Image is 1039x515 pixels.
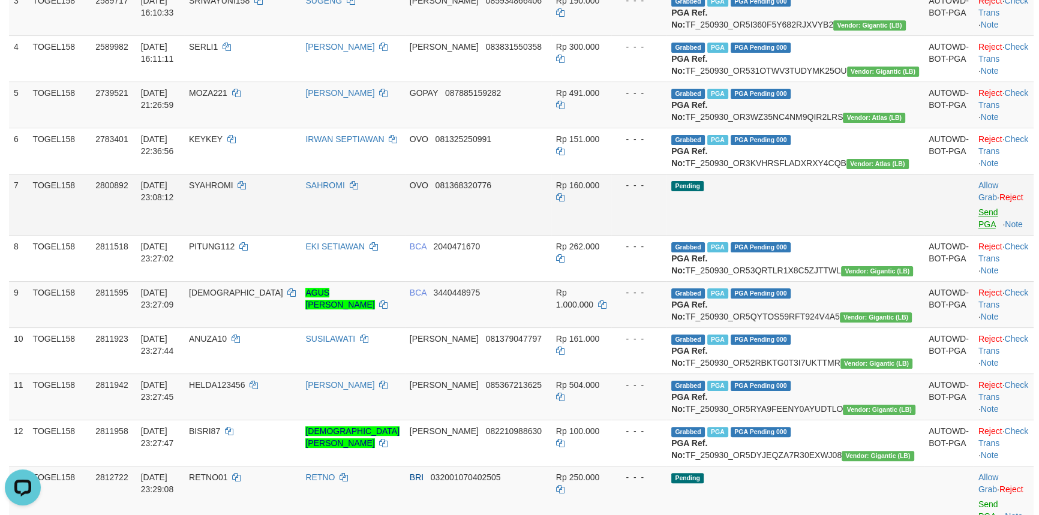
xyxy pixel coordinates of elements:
a: RETNO [305,472,335,482]
span: PGA Pending [731,335,791,345]
a: Reject [978,134,1002,144]
span: Rp 100.000 [556,426,599,436]
a: Check Trans [978,88,1028,110]
td: 10 [9,327,28,374]
td: AUTOWD-BOT-PGA [924,35,974,82]
td: TF_250930_OR531OTWV3TUDYMK25OU [666,35,924,82]
td: 5 [9,82,28,128]
a: Reject [978,334,1002,344]
td: TF_250930_OR5DYJEQZA7R30EXWJ08 [666,420,924,466]
a: Check Trans [978,134,1028,156]
span: Grabbed [671,43,705,53]
span: Vendor URL: https://dashboard.q2checkout.com/secure [840,359,913,369]
div: - - - [616,425,662,437]
span: [DATE] 23:27:09 [141,288,174,309]
td: TF_250930_OR3WZ35NC4NM9QIR2LRS [666,82,924,128]
b: PGA Ref. No: [671,146,707,168]
td: TOGEL158 [28,281,91,327]
a: Note [981,358,999,368]
span: Marked by azecs1 [707,288,728,299]
span: Vendor URL: https://dashboard.q2checkout.com/secure [843,405,915,415]
a: Send PGA [978,207,998,229]
span: MOZA221 [189,88,227,98]
span: Rp 160.000 [556,180,599,190]
span: BCA [410,242,427,251]
a: [PERSON_NAME] [305,42,374,52]
a: Note [981,266,999,275]
span: Pending [671,181,704,191]
td: 4 [9,35,28,82]
b: PGA Ref. No: [671,346,707,368]
span: [DATE] 23:29:08 [141,472,174,494]
span: Copy 3440448975 to clipboard [433,288,480,297]
span: [DATE] 22:36:56 [141,134,174,156]
a: Reject [999,484,1023,494]
td: 7 [9,174,28,235]
span: 2811595 [95,288,128,297]
span: Marked by azecs1 [707,242,728,252]
span: PGA Pending [731,135,791,145]
a: Note [981,66,999,76]
td: TOGEL158 [28,235,91,281]
span: PGA Pending [731,242,791,252]
span: [DATE] 23:27:47 [141,426,174,448]
span: Copy 087885159282 to clipboard [445,88,501,98]
a: Note [1005,219,1023,229]
span: [DATE] 23:27:02 [141,242,174,263]
span: [DATE] 23:27:44 [141,334,174,356]
span: PGA Pending [731,427,791,437]
a: Reject [978,288,1002,297]
span: Rp 250.000 [556,472,599,482]
span: SYAHROMI [189,180,233,190]
a: [PERSON_NAME] [305,88,374,98]
span: Pending [671,473,704,483]
span: [PERSON_NAME] [410,380,479,390]
span: BCA [410,288,427,297]
td: TOGEL158 [28,35,91,82]
button: Open LiveChat chat widget [5,5,41,41]
span: 2812722 [95,472,128,482]
span: RETNO01 [189,472,228,482]
span: [DEMOGRAPHIC_DATA] [189,288,283,297]
div: - - - [616,179,662,191]
span: Marked by azecs1 [707,335,728,345]
span: Copy 085367213625 to clipboard [486,380,542,390]
a: EKI SETIAWAN [305,242,365,251]
a: Reject [978,242,1002,251]
span: Rp 262.000 [556,242,599,251]
td: · [974,174,1034,235]
span: Vendor URL: https://dashboard.q2checkout.com/secure [846,159,909,169]
span: 2811518 [95,242,128,251]
span: PGA Pending [731,43,791,53]
td: · · [974,374,1034,420]
span: Marked by azecs1 [707,43,728,53]
b: PGA Ref. No: [671,254,707,275]
span: Copy 082210988630 to clipboard [486,426,542,436]
td: AUTOWD-BOT-PGA [924,235,974,281]
b: PGA Ref. No: [671,438,707,460]
a: [PERSON_NAME] [305,380,374,390]
span: Copy 081368320776 to clipboard [436,180,491,190]
span: OVO [410,180,428,190]
div: - - - [616,240,662,252]
span: Vendor URL: https://dashboard.q2checkout.com/secure [840,312,912,323]
span: Rp 161.000 [556,334,599,344]
div: - - - [616,379,662,391]
span: Marked by azecs1 [707,427,728,437]
a: SUSILAWATI [305,334,355,344]
span: OVO [410,134,428,144]
div: - - - [616,287,662,299]
td: · · [974,128,1034,174]
span: Rp 151.000 [556,134,599,144]
span: KEYKEY [189,134,223,144]
span: Vendor URL: https://dashboard.q2checkout.com/secure [842,451,914,461]
a: AGUS [PERSON_NAME] [305,288,374,309]
span: PGA Pending [731,381,791,391]
a: SAHROMI [305,180,344,190]
td: 12 [9,420,28,466]
span: Marked by azecs1 [707,89,728,99]
b: PGA Ref. No: [671,8,707,29]
td: 9 [9,281,28,327]
a: [DEMOGRAPHIC_DATA][PERSON_NAME] [305,426,400,448]
span: GOPAY [410,88,438,98]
